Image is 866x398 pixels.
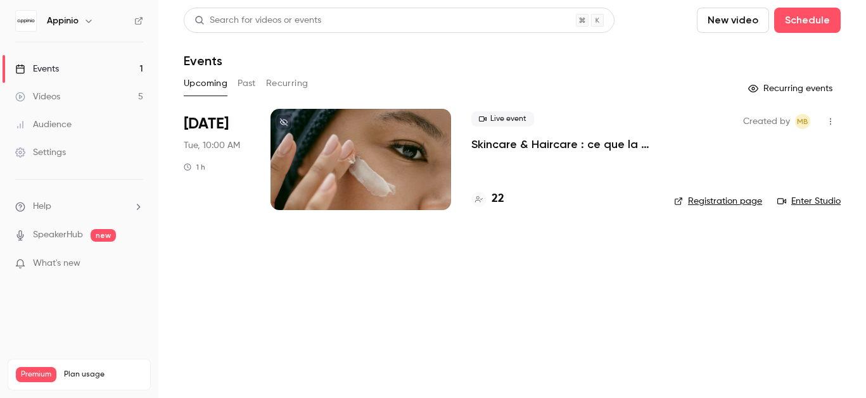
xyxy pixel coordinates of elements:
[471,190,504,208] a: 22
[492,190,504,208] h4: 22
[15,63,59,75] div: Events
[238,73,256,94] button: Past
[33,257,80,270] span: What's new
[674,195,762,208] a: Registration page
[64,370,143,380] span: Plan usage
[184,53,222,68] h1: Events
[33,200,51,213] span: Help
[266,73,309,94] button: Recurring
[774,8,841,33] button: Schedule
[184,162,205,172] div: 1 h
[797,114,808,129] span: MB
[16,11,36,31] img: Appinio
[184,73,227,94] button: Upcoming
[697,8,769,33] button: New video
[15,146,66,159] div: Settings
[777,195,841,208] a: Enter Studio
[795,114,810,129] span: Margot Bres
[184,139,240,152] span: Tue, 10:00 AM
[194,14,321,27] div: Search for videos or events
[15,90,60,103] div: Videos
[184,109,250,210] div: Sep 9 Tue, 11:00 AM (Europe/Paris)
[16,367,56,382] span: Premium
[184,114,229,134] span: [DATE]
[471,111,534,127] span: Live event
[742,78,841,99] button: Recurring events
[15,118,72,131] div: Audience
[33,228,83,242] a: SpeakerHub
[15,200,143,213] li: help-dropdown-opener
[471,137,654,152] a: Skincare & Haircare : ce que la Gen Z attend vraiment des marques
[743,114,790,129] span: Created by
[91,229,116,242] span: new
[47,15,79,27] h6: Appinio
